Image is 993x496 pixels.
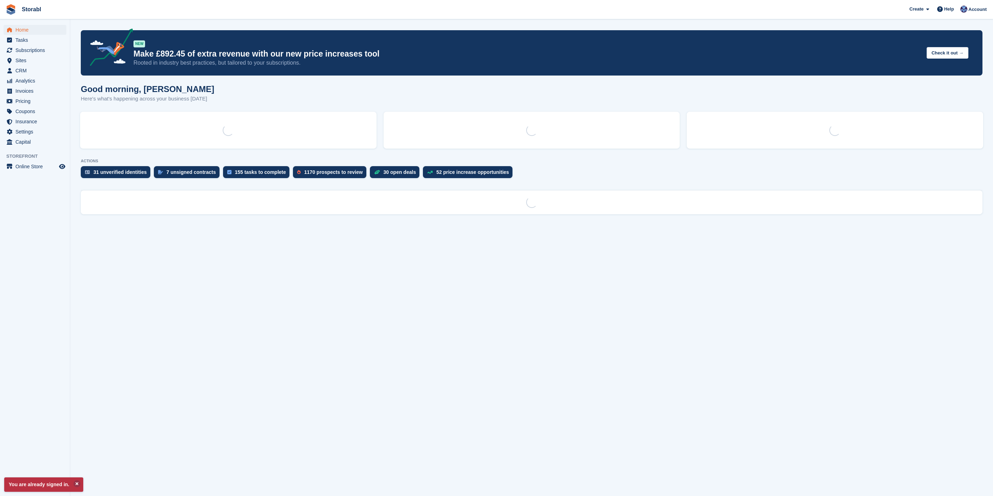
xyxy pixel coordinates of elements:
span: Coupons [15,106,58,116]
a: 31 unverified identities [81,166,154,182]
img: deal-1b604bf984904fb50ccaf53a9ad4b4a5d6e5aea283cecdc64d6e3604feb123c2.svg [374,170,380,175]
span: Insurance [15,117,58,126]
span: Online Store [15,162,58,171]
span: Account [968,6,987,13]
img: price-adjustments-announcement-icon-8257ccfd72463d97f412b2fc003d46551f7dbcb40ab6d574587a9cd5c0d94... [84,28,133,68]
a: Preview store [58,162,66,171]
img: price_increase_opportunities-93ffe204e8149a01c8c9dc8f82e8f89637d9d84a8eef4429ea346261dce0b2c0.svg [427,171,433,174]
span: Sites [15,56,58,65]
img: Tegan Ewart [960,6,967,13]
p: You are already signed in. [4,477,83,492]
a: menu [4,86,66,96]
img: verify_identity-adf6edd0f0f0b5bbfe63781bf79b02c33cf7c696d77639b501bdc392416b5a36.svg [85,170,90,174]
span: CRM [15,66,58,76]
span: Invoices [15,86,58,96]
p: ACTIONS [81,159,982,163]
span: Home [15,25,58,35]
a: menu [4,96,66,106]
p: Make £892.45 of extra revenue with our new price increases tool [133,49,921,59]
button: Check it out → [927,47,968,59]
div: 1170 prospects to review [304,169,363,175]
a: menu [4,127,66,137]
a: Storabl [19,4,44,15]
a: menu [4,45,66,55]
a: 155 tasks to complete [223,166,293,182]
a: menu [4,106,66,116]
img: task-75834270c22a3079a89374b754ae025e5fb1db73e45f91037f5363f120a921f8.svg [227,170,231,174]
p: Here's what's happening across your business [DATE] [81,95,214,103]
a: menu [4,117,66,126]
img: stora-icon-8386f47178a22dfd0bd8f6a31ec36ba5ce8667c1dd55bd0f319d3a0aa187defe.svg [6,4,16,15]
span: Subscriptions [15,45,58,55]
a: 30 open deals [370,166,423,182]
span: Create [909,6,923,13]
span: Tasks [15,35,58,45]
img: contract_signature_icon-13c848040528278c33f63329250d36e43548de30e8caae1d1a13099fd9432cc5.svg [158,170,163,174]
a: menu [4,76,66,86]
div: NEW [133,40,145,47]
span: Capital [15,137,58,147]
a: menu [4,66,66,76]
span: Settings [15,127,58,137]
span: Storefront [6,153,70,160]
div: 7 unsigned contracts [166,169,216,175]
span: Analytics [15,76,58,86]
a: menu [4,162,66,171]
a: 1170 prospects to review [293,166,370,182]
div: 52 price increase opportunities [436,169,509,175]
h1: Good morning, [PERSON_NAME] [81,84,214,94]
a: menu [4,56,66,65]
div: 155 tasks to complete [235,169,286,175]
span: Help [944,6,954,13]
div: 31 unverified identities [93,169,147,175]
a: menu [4,137,66,147]
a: 52 price increase opportunities [423,166,516,182]
a: menu [4,25,66,35]
div: 30 open deals [384,169,416,175]
a: 7 unsigned contracts [154,166,223,182]
img: prospect-51fa495bee0391a8d652442698ab0144808aea92771e9ea1ae160a38d050c398.svg [297,170,301,174]
p: Rooted in industry best practices, but tailored to your subscriptions. [133,59,921,67]
span: Pricing [15,96,58,106]
a: menu [4,35,66,45]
